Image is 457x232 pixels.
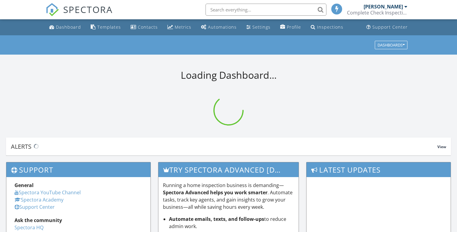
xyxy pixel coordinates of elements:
strong: Automate emails, texts, and follow-ups [169,216,264,222]
a: Templates [88,22,123,33]
a: Automations (Basic) [199,22,239,33]
div: Inspections [317,24,343,30]
h3: Try spectora advanced [DATE] [158,162,299,177]
div: Support Center [372,24,408,30]
span: View [437,144,446,149]
strong: Spectora Advanced helps you work smarter [163,189,267,196]
div: Templates [97,24,121,30]
div: Metrics [175,24,191,30]
h3: Support [6,162,151,177]
div: Dashboard [56,24,81,30]
span: SPECTORA [63,3,113,16]
a: Support Center [364,22,410,33]
a: Spectora Academy [15,196,63,203]
img: The Best Home Inspection Software - Spectora [46,3,59,16]
a: Metrics [165,22,194,33]
div: [PERSON_NAME] [364,4,403,10]
p: Running a home inspection business is demanding— . Automate tasks, track key agents, and gain ins... [163,182,294,211]
a: Company Profile [278,22,303,33]
div: Ask the community [15,217,142,224]
a: Dashboard [47,22,83,33]
strong: General [15,182,34,189]
li: to reduce admin work. [169,215,294,230]
a: Inspections [308,22,346,33]
a: SPECTORA [46,8,113,21]
a: Spectora HQ [15,224,44,231]
div: Dashboards [378,43,405,47]
a: Spectora YouTube Channel [15,189,81,196]
div: Alerts [11,142,437,151]
div: Settings [252,24,271,30]
input: Search everything... [206,4,326,16]
div: Contacts [138,24,158,30]
h3: Latest Updates [306,162,451,177]
div: Complete Check Inspections, LLC [347,10,407,16]
a: Support Center [15,204,55,210]
button: Dashboards [375,41,407,49]
a: Settings [244,22,273,33]
div: Profile [287,24,301,30]
div: Automations [208,24,237,30]
a: Contacts [128,22,160,33]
